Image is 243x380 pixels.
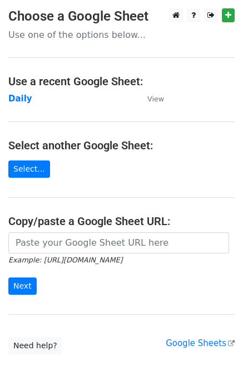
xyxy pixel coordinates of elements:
input: Paste your Google Sheet URL here [8,232,229,254]
h3: Choose a Google Sheet [8,8,235,25]
h4: Select another Google Sheet: [8,139,235,152]
small: View [147,95,164,103]
input: Next [8,277,37,295]
p: Use one of the options below... [8,29,235,41]
a: Google Sheets [166,338,235,348]
a: Select... [8,160,50,178]
a: Daily [8,94,32,104]
h4: Use a recent Google Sheet: [8,75,235,88]
small: Example: [URL][DOMAIN_NAME] [8,256,122,264]
h4: Copy/paste a Google Sheet URL: [8,215,235,228]
a: Need help? [8,337,62,354]
a: View [136,94,164,104]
